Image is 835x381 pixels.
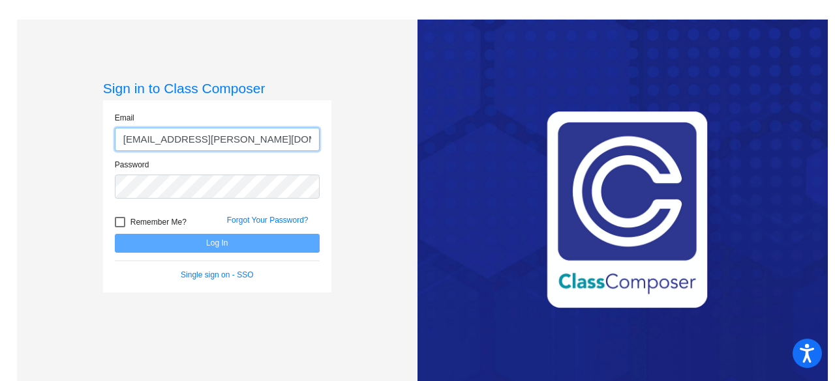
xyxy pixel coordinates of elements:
[130,214,187,230] span: Remember Me?
[103,80,331,96] h3: Sign in to Class Composer
[181,270,253,279] a: Single sign on - SSO
[115,112,134,124] label: Email
[115,159,149,171] label: Password
[227,216,309,225] a: Forgot Your Password?
[115,234,320,253] button: Log In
